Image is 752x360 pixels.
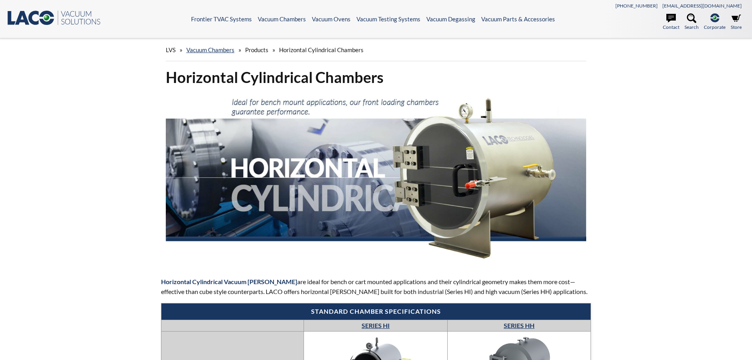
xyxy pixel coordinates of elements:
a: Vacuum Ovens [312,15,351,23]
span: LVS [166,46,176,53]
div: » » » [166,39,587,61]
span: Corporate [704,23,726,31]
span: Products [245,46,268,53]
a: Vacuum Parts & Accessories [481,15,555,23]
h4: Standard chamber specifications [165,307,587,316]
a: [EMAIL_ADDRESS][DOMAIN_NAME] [662,3,742,9]
a: SERIES HH [504,322,534,329]
a: SERIES HI [362,322,390,329]
a: Frontier TVAC Systems [191,15,252,23]
strong: Horizontal Cylindrical Vacuum [PERSON_NAME] [161,278,297,285]
a: Vacuum Chambers [186,46,234,53]
a: Vacuum Testing Systems [356,15,420,23]
a: Vacuum Chambers [258,15,306,23]
span: Horizontal Cylindrical Chambers [279,46,364,53]
a: Contact [663,13,679,31]
img: Horizontal Cylindrical header [166,93,587,262]
a: Search [684,13,699,31]
a: Store [731,13,742,31]
a: [PHONE_NUMBER] [615,3,658,9]
p: are ideal for bench or cart mounted applications and their cylindrical geometry makes them more c... [161,277,591,297]
a: Vacuum Degassing [426,15,475,23]
h1: Horizontal Cylindrical Chambers [166,68,587,87]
